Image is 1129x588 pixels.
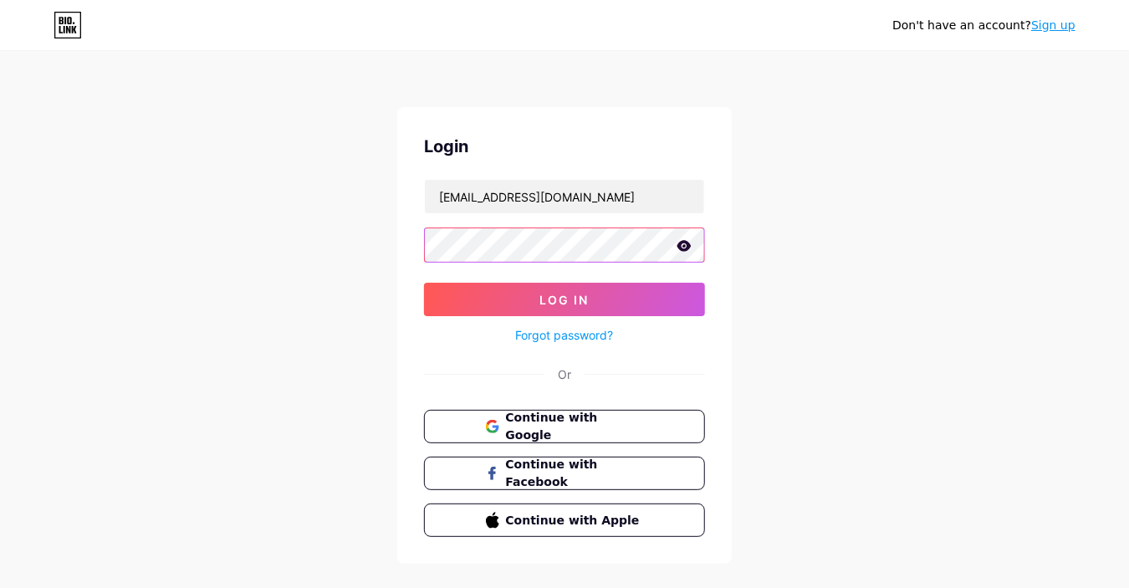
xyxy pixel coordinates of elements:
span: Continue with Google [506,409,644,444]
button: Log In [424,283,705,316]
div: Don't have an account? [892,17,1075,34]
button: Continue with Apple [424,504,705,537]
span: Continue with Facebook [506,456,644,491]
div: Login [424,134,705,159]
a: Sign up [1031,18,1075,32]
button: Continue with Facebook [424,457,705,490]
a: Forgot password? [516,326,614,344]
input: Username [425,180,704,213]
div: Or [558,366,571,383]
span: Continue with Apple [506,512,644,529]
button: Continue with Google [424,410,705,443]
span: Log In [540,293,590,307]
